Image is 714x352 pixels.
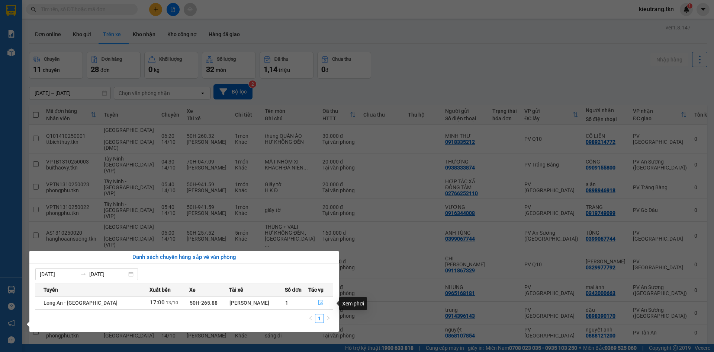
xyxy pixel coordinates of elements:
[166,300,178,305] span: 13/10
[150,299,165,306] span: 17:00
[44,286,58,294] span: Tuyến
[40,270,77,278] input: Từ ngày
[229,286,243,294] span: Tài xế
[44,300,118,306] span: Long An - [GEOGRAPHIC_DATA]
[306,314,315,323] li: Previous Page
[318,300,323,306] span: file-done
[315,314,324,323] li: 1
[324,314,333,323] button: right
[306,314,315,323] button: left
[326,316,331,320] span: right
[80,271,86,277] span: to
[339,297,367,310] div: Xem phơi
[308,316,313,320] span: left
[315,314,324,323] a: 1
[149,286,171,294] span: Xuất bến
[190,300,218,306] span: 50H-265.88
[324,314,333,323] li: Next Page
[309,297,332,309] button: file-done
[35,253,333,262] div: Danh sách chuyến hàng sắp về văn phòng
[189,286,196,294] span: Xe
[285,300,288,306] span: 1
[229,299,284,307] div: [PERSON_NAME]
[308,286,324,294] span: Tác vụ
[89,270,127,278] input: Đến ngày
[285,286,302,294] span: Số đơn
[80,271,86,277] span: swap-right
